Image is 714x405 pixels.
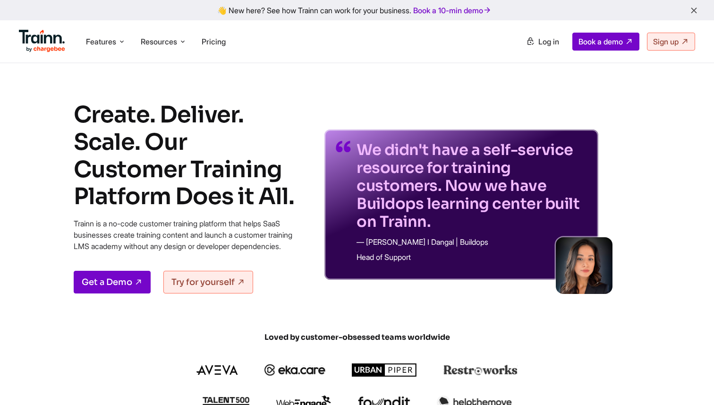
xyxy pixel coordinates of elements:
[202,37,226,46] a: Pricing
[653,37,679,46] span: Sign up
[141,36,177,47] span: Resources
[556,237,612,294] img: sabina-buildops.d2e8138.png
[264,364,326,376] img: ekacare logo
[74,101,300,210] h1: Create. Deliver. Scale. Our Customer Training Platform Does it All.
[520,33,565,50] a: Log in
[538,37,559,46] span: Log in
[647,33,695,51] a: Sign up
[352,363,417,377] img: urbanpiper logo
[74,218,300,252] p: Trainn is a no-code customer training platform that helps SaaS businesses create training content...
[6,6,708,15] div: 👋 New here? See how Trainn can work for your business.
[357,253,583,261] p: Head of Support
[357,238,583,246] p: — [PERSON_NAME] I Dangal | Buildops
[572,33,639,51] a: Book a demo
[19,30,65,52] img: Trainn Logo
[130,332,584,343] span: Loved by customer-obsessed teams worldwide
[443,365,518,375] img: restroworks logo
[74,271,151,293] a: Get a Demo
[86,36,116,47] span: Features
[196,365,238,375] img: aveva logo
[163,271,253,293] a: Try for yourself
[357,141,583,231] p: We didn't have a self-service resource for training customers. Now we have Buildops learning cent...
[411,4,493,17] a: Book a 10-min demo
[578,37,623,46] span: Book a demo
[336,141,351,152] img: quotes-purple.41a7099.svg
